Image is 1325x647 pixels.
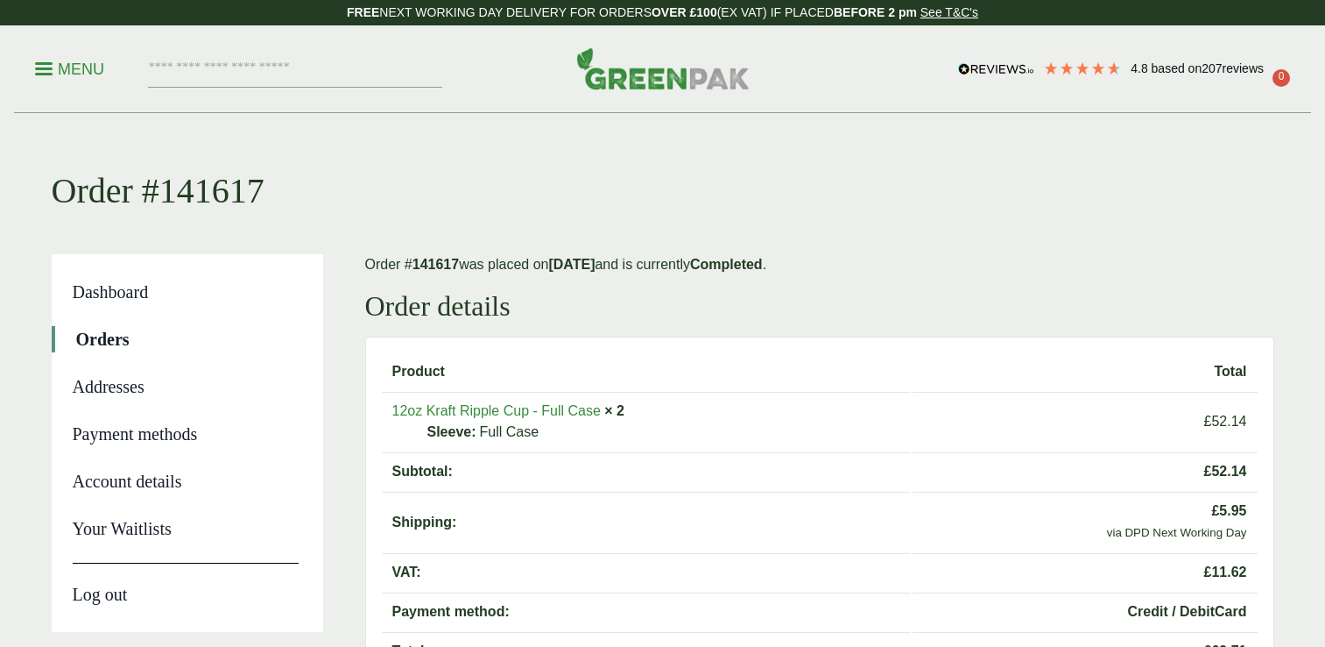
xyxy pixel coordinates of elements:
span: 11.62 [923,562,1246,583]
a: Dashboard [73,279,299,305]
strong: × 2 [604,403,624,418]
th: Total [913,353,1257,390]
span: Based on [1152,61,1202,75]
img: REVIEWS.io [958,63,1034,75]
a: Orders [76,326,299,352]
a: Log out [73,563,299,608]
td: Credit / DebitCard [913,593,1257,630]
span: 0 [1272,69,1290,87]
th: VAT: [382,553,912,591]
a: See T&C's [920,5,978,19]
span: £ [1204,565,1212,579]
a: Account details [73,468,299,494]
div: 4.79 Stars [1043,60,1122,76]
strong: BEFORE 2 pm [834,5,917,19]
p: Full Case [427,422,901,443]
mark: Completed [690,257,763,272]
mark: 141617 [412,257,459,272]
small: via DPD Next Working Day [1107,526,1247,539]
span: reviews [1223,61,1264,75]
th: Product [382,353,912,390]
span: 52.14 [923,461,1246,482]
a: Your Waitlists [73,515,299,542]
h2: Order details [365,289,1274,323]
bdi: 52.14 [1204,414,1247,429]
span: £ [1211,503,1219,518]
th: Subtotal: [382,452,912,490]
mark: [DATE] [548,257,595,272]
a: Payment methods [73,421,299,447]
span: £ [1204,414,1212,429]
img: GreenPak Supplies [576,47,750,89]
strong: Sleeve: [427,422,476,443]
p: Order # was placed on and is currently . [365,254,1274,275]
p: Menu [35,59,104,80]
a: 12oz Kraft Ripple Cup - Full Case [392,403,601,418]
span: 4.8 [1131,61,1151,75]
span: 5.95 [923,501,1246,522]
h1: Order #141617 [52,114,1274,212]
th: Payment method: [382,593,912,630]
th: Shipping: [382,492,912,551]
strong: FREE [347,5,379,19]
a: Addresses [73,373,299,400]
span: £ [1204,464,1212,479]
strong: OVER £100 [652,5,717,19]
span: 207 [1202,61,1222,75]
a: Menu [35,59,104,76]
